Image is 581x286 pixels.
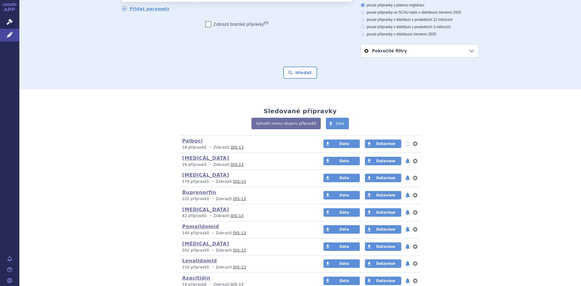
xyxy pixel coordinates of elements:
span: Data [340,245,349,249]
a: DIS-13 [231,145,244,150]
button: notifikace [405,243,411,250]
label: Zobrazit bratrské přípravky [205,21,268,27]
a: [MEDICAL_DATA] [182,172,229,178]
button: nastavení [412,209,418,216]
a: DIS-13 [233,265,246,269]
span: v červenci 2025 [411,32,436,36]
button: nastavení [412,260,418,267]
a: [MEDICAL_DATA] [182,241,229,247]
span: 579 přípravků [182,179,209,184]
a: Data [323,225,360,234]
button: nastavení [412,226,418,233]
a: Dataview [365,242,401,251]
a: Dataview [365,157,401,165]
span: 222 přípravků [182,197,209,201]
a: Dataview [365,208,401,217]
span: 18 přípravků [182,145,207,150]
a: Dataview [365,277,401,285]
i: • [208,162,213,167]
a: Data [323,140,360,148]
a: Data [323,208,360,217]
span: Dataview [376,142,395,146]
a: Pomalidomid [182,224,219,229]
span: 29 přípravků [182,163,207,167]
a: Data [326,118,349,129]
i: • [210,248,216,253]
button: notifikace [405,209,411,216]
span: Dataview [376,279,395,283]
button: notifikace [405,192,411,199]
a: Vytvořit novou skupinu přípravků [251,118,321,129]
span: Data [340,159,349,163]
i: • [210,265,216,270]
button: nastavení [412,174,418,182]
label: pouze přípravky s platnou registrací [361,3,479,8]
span: Data [340,210,349,215]
label: pouze přípravky v distribuci v posledních 3 měsících [361,25,479,29]
p: Zobrazit: [182,162,312,167]
span: Data [340,227,349,232]
a: Data [323,191,360,199]
span: Data [336,121,344,126]
p: Zobrazit: [182,231,312,236]
a: Data [323,174,360,182]
i: • [208,213,213,219]
span: 210 přípravků [182,265,209,269]
span: v červenci 2025 [436,10,461,15]
a: Azacitidin [182,275,210,281]
a: [MEDICAL_DATA] [182,155,229,161]
span: Dataview [376,193,395,197]
a: Dataview [365,140,401,148]
abbr: (?) [264,21,268,25]
a: Přidat parametr [122,6,170,12]
i: • [208,145,213,150]
span: Data [340,142,349,146]
span: Dataview [376,227,395,232]
span: 502 přípravků [182,248,209,252]
a: DIS-13 [233,231,246,235]
a: Data [323,259,360,268]
button: notifikace [405,277,411,284]
button: notifikace [405,226,411,233]
button: nastavení [412,157,418,165]
a: DIS-13 [231,214,244,218]
p: Zobrazit: [182,213,312,219]
span: Data [340,176,349,180]
i: • [210,179,216,184]
a: Buprenorfin [182,189,216,195]
p: Zobrazit: [182,179,312,184]
a: Pokročilé filtry [361,44,478,57]
a: DIS-13 [233,197,246,201]
a: DIS-13 [231,163,244,167]
p: Zobrazit: [182,145,312,150]
button: nastavení [412,277,418,284]
span: Dataview [376,159,395,163]
a: [MEDICAL_DATA] [182,207,229,212]
span: Dataview [376,261,395,266]
i: • [210,196,216,202]
a: Dataview [365,191,401,199]
a: DIS-13 [233,248,246,252]
span: 42 přípravků [182,214,207,218]
span: Dataview [376,210,395,215]
span: Data [340,261,349,266]
label: pouze přípravky v distribuci [361,32,479,37]
button: nastavení [412,243,418,250]
a: Palboci [182,138,203,144]
span: Dataview [376,245,395,249]
p: Zobrazit: [182,196,312,202]
i: • [210,231,216,236]
a: Data [323,157,360,165]
span: Data [340,193,349,197]
button: notifikace [405,260,411,267]
button: nastavení [412,192,418,199]
p: Zobrazit: [182,248,312,253]
h2: Sledované přípravky [264,107,337,115]
a: Dataview [365,174,401,182]
button: notifikace [405,157,411,165]
a: Data [323,242,360,251]
button: notifikace [405,174,411,182]
label: pouze přípravky v distribuci v posledních 12 měsících [361,17,479,22]
button: Hledat [283,67,317,79]
a: Dataview [365,225,401,234]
